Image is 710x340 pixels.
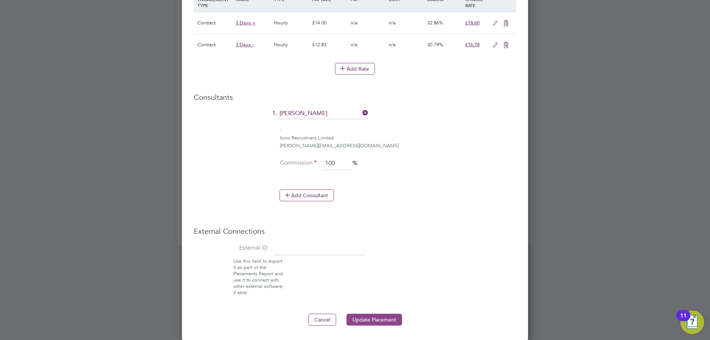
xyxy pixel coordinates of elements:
[272,12,310,34] div: Hourly
[194,244,268,252] label: External ID
[351,41,358,48] span: n/a
[680,310,704,334] button: Open Resource Center, 11 new notifications
[389,20,396,26] span: n/a
[389,41,396,48] span: n/a
[236,20,256,26] span: 3 Days +
[310,12,348,34] div: £14.00
[310,34,348,55] div: £12.83
[346,314,402,326] button: Update Placement
[465,41,480,48] span: £16.78
[280,127,516,134] div: -
[427,20,443,26] span: 32.86%
[335,63,375,75] button: Add Rate
[196,34,234,55] div: Contract
[352,159,357,167] span: %
[277,108,368,119] input: Search for...
[194,108,516,127] li: 1.
[233,258,284,295] span: Use this field to export it as part of the Placements Report and use it to connect with other ext...
[194,226,516,236] h3: External Connections
[280,159,317,167] label: Commission
[194,92,516,102] h3: Consultants
[196,12,234,34] div: Contract
[280,189,334,201] button: Add Consultant
[280,134,516,142] div: Ionic Recruitment Limited
[427,41,443,48] span: 30.79%
[236,41,254,48] span: 3 Days -
[272,34,310,55] div: Hourly
[308,314,336,326] button: Cancel
[351,20,358,26] span: n/a
[280,142,516,150] div: [PERSON_NAME][EMAIL_ADDRESS][DOMAIN_NAME]
[465,20,480,26] span: £18.60
[680,316,687,325] div: 11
